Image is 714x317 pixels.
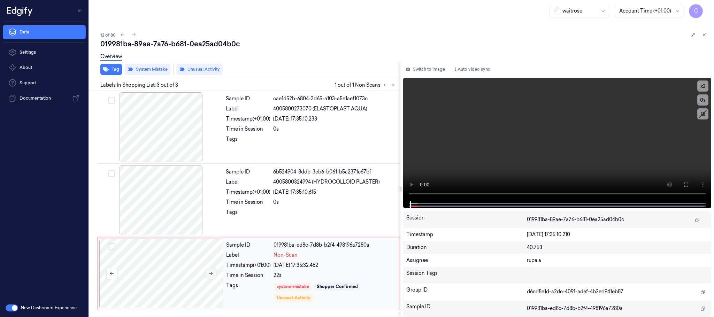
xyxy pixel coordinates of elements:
[527,257,708,264] div: rupa a
[3,61,86,75] button: About
[527,305,623,312] span: 019981ba-ed8c-7d8b-b2f4-498196a7280a
[226,95,270,102] div: Sample ID
[317,284,358,290] div: Shopper Confirmed
[226,209,270,220] div: Tags
[403,64,448,75] button: Switch to image
[406,303,527,314] div: Sample ID
[3,25,86,39] a: Data
[527,216,624,223] span: 019981ba-89ae-7a76-b681-0ea25ad04b0c
[527,231,708,238] div: [DATE] 17:35:10.210
[3,76,86,90] a: Support
[226,136,270,147] div: Tags
[273,115,396,123] div: [DATE] 17:35:10.233
[226,282,271,303] div: Tags
[226,105,270,113] div: Label
[226,168,270,176] div: Sample ID
[273,178,380,186] span: 4005800324994 (HYDROCOLLOID PLASTER)
[75,5,86,16] button: Toggle Navigation
[108,243,115,250] button: Select row
[451,64,493,75] button: Auto video sync
[273,95,396,102] div: cae1d52b-6804-3d65-a103-a5e1aef1073c
[697,80,708,92] button: x2
[100,82,178,89] span: Labels In Shopping List: 3 out of 3
[125,64,170,75] button: System Mistake
[406,257,527,264] div: Assignee
[406,286,527,297] div: Group ID
[274,241,396,249] div: 019981ba-ed8c-7d8b-b2f4-498196a7280a
[108,170,115,177] button: Select row
[176,64,223,75] button: Unusual Activity
[406,214,527,225] div: Session
[697,94,708,106] button: 0s
[100,32,116,38] span: 12 of 80
[406,270,527,281] div: Session Tags
[226,272,271,279] div: Time in Session
[3,91,86,105] a: Documentation
[527,288,623,295] span: d6cd8e1d-a2dc-4091-adef-4b2ed941eb87
[273,188,396,196] div: [DATE] 17:35:10.615
[527,244,708,251] div: 40.753
[226,262,271,269] div: Timestamp (+01:00)
[226,115,270,123] div: Timestamp (+01:00)
[108,97,115,104] button: Select row
[273,125,396,133] div: 0s
[226,252,271,259] div: Label
[273,199,396,206] div: 0s
[274,252,298,259] span: Non-Scan
[100,64,122,75] button: Tag
[273,105,367,113] span: 4005800273070 (ELASTOPLAST AQUA)
[406,231,527,238] div: Timestamp
[335,81,397,89] span: 1 out of 1 Non Scans
[226,241,271,249] div: Sample ID
[277,295,310,301] div: Unusual-Activity
[3,45,86,59] a: Settings
[226,199,270,206] div: Time in Session
[100,39,708,49] div: 019981ba-89ae-7a76-b681-0ea25ad04b0c
[226,125,270,133] div: Time in Session
[226,178,270,186] div: Label
[273,168,396,176] div: 6b524904-8ddb-3cb6-b061-b5a2371e67bf
[277,284,309,290] div: system-mistake
[274,262,396,269] div: [DATE] 17:35:32.482
[406,244,527,251] div: Duration
[100,53,122,61] a: Overview
[689,4,703,18] button: C
[226,188,270,196] div: Timestamp (+01:00)
[274,272,396,279] div: 22s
